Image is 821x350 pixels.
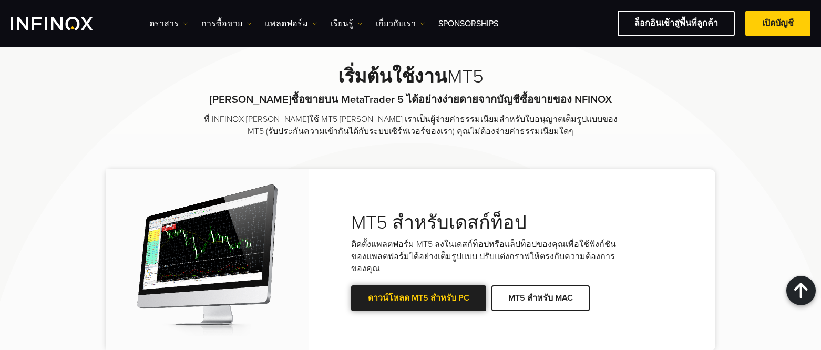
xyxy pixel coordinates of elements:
img: Meta Trader 5 [137,184,278,336]
a: เรียนรู้ [331,17,363,30]
a: ตราสาร [149,17,188,30]
a: INFINOX Logo [11,17,118,30]
a: ล็อกอินเข้าสู่พื้นที่ลูกค้า [618,11,735,36]
h2: MT5 สำหรับเดสก์ท็อป [351,209,630,236]
a: MT5 สำหรับ MAC [491,285,590,311]
p: ที่ INFINOX [PERSON_NAME]ใช้ MT5 [PERSON_NAME] เราเป็นผู้จ่ายค่าธรรมเนียมสำหรับใบอนุญาตเต็มรูปแบบ... [200,114,621,138]
p: ติดตั้งแพลตฟอร์ม MT5 ลงในเดสก์ท็อปหรือแล็ปท็อปของคุณเพื่อใช้ฟังก์ชันของแพลตฟอร์มได้อย่างเต็มรูปแบ... [351,239,630,275]
a: การซื้อขาย [201,17,252,30]
a: เปิดบัญชี [745,11,810,36]
a: เกี่ยวกับเรา [376,17,425,30]
a: แพลตฟอร์ม [265,17,317,30]
strong: [PERSON_NAME]ซื้อขายบน MetaTrader 5 ได้อย่างง่ายดายจากบัญชีซื้อขายของ NFINOX [210,94,612,106]
a: Sponsorships [438,17,498,30]
a: ดาวน์โหลด MT5 สำหรับ PC [351,285,486,311]
h2: MT5 [200,63,621,90]
strong: เริ่มต้นใช้งาน [338,65,447,88]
